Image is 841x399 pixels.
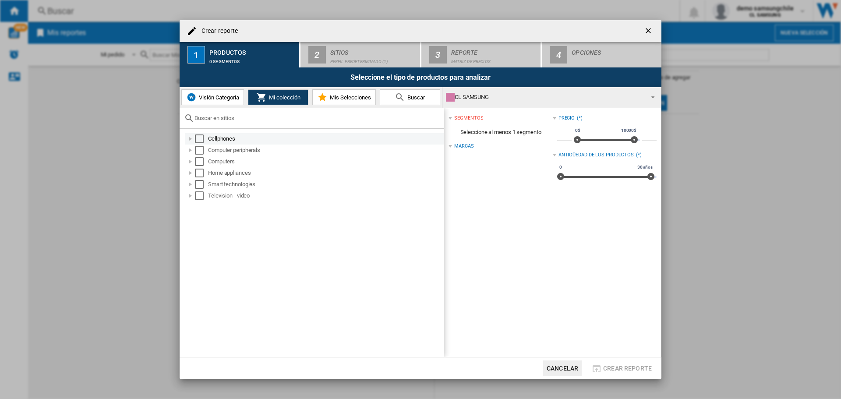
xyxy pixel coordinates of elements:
[429,46,447,64] div: 3
[209,55,296,64] div: 0 segmentos
[195,146,208,155] md-checkbox: Select
[208,146,443,155] div: Computer peripherals
[209,46,296,55] div: Productos
[550,46,567,64] div: 4
[620,127,638,134] span: 10000$
[640,22,658,40] button: getI18NText('BUTTONS.CLOSE_DIALOG')
[267,94,300,101] span: Mi colección
[454,143,474,150] div: Marcas
[208,134,443,143] div: Cellphones
[421,42,542,67] button: 3 Reporte Matriz de precios
[194,115,440,121] input: Buscar en sitios
[644,26,654,37] ng-md-icon: getI18NText('BUTTONS.CLOSE_DIALOG')
[195,134,208,143] md-checkbox: Select
[187,46,205,64] div: 1
[197,27,238,35] h4: Crear reporte
[330,55,417,64] div: Perfil predeterminado (1)
[558,115,575,122] div: Precio
[558,152,634,159] div: Antigüedad de los productos
[180,67,661,87] div: Seleccione el tipo de productos para analizar
[208,180,443,189] div: Smart technologies
[181,89,244,105] button: Visión Categoría
[208,157,443,166] div: Computers
[208,191,443,200] div: Television - video
[542,42,661,67] button: 4 Opciones
[195,191,208,200] md-checkbox: Select
[208,169,443,177] div: Home appliances
[454,115,483,122] div: segmentos
[574,127,582,134] span: 0$
[449,124,552,141] span: Seleccione al menos 1 segmento
[446,91,643,103] div: CL SAMSUNG
[180,42,300,67] button: 1 Productos 0 segmentos
[451,46,537,55] div: Reporte
[451,55,537,64] div: Matriz de precios
[195,169,208,177] md-checkbox: Select
[558,164,563,171] span: 0
[195,157,208,166] md-checkbox: Select
[328,94,371,101] span: Mis Selecciones
[197,94,239,101] span: Visión Categoría
[308,46,326,64] div: 2
[636,164,654,171] span: 30 años
[589,360,654,376] button: Crear reporte
[312,89,376,105] button: Mis Selecciones
[572,46,658,55] div: Opciones
[195,180,208,189] md-checkbox: Select
[300,42,421,67] button: 2 Sitios Perfil predeterminado (1)
[543,360,582,376] button: Cancelar
[603,365,652,372] span: Crear reporte
[248,89,308,105] button: Mi colección
[405,94,425,101] span: Buscar
[330,46,417,55] div: Sitios
[186,92,197,102] img: wiser-icon-blue.png
[380,89,440,105] button: Buscar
